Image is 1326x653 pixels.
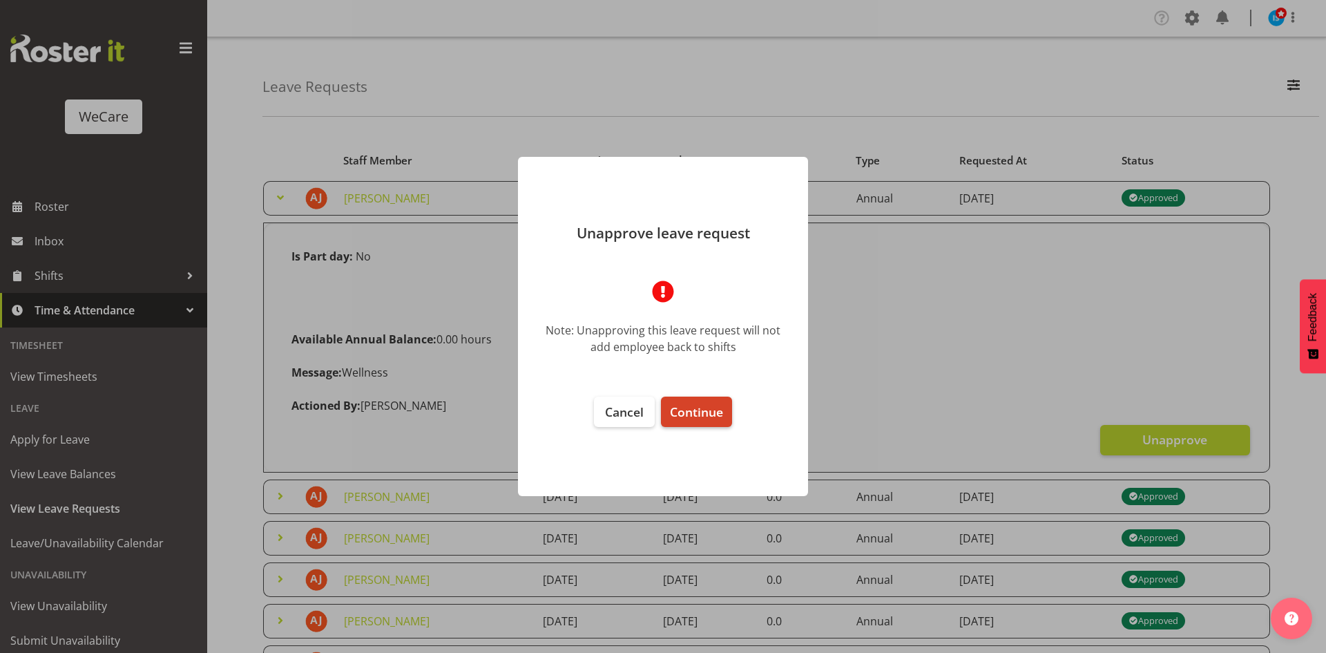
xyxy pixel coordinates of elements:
[1307,293,1319,341] span: Feedback
[670,404,723,420] span: Continue
[661,397,732,427] button: Continue
[539,322,787,355] div: Note: Unapproving this leave request will not add employee back to shifts
[605,404,644,420] span: Cancel
[1300,279,1326,373] button: Feedback - Show survey
[594,397,655,427] button: Cancel
[532,226,794,240] p: Unapprove leave request
[1285,612,1298,625] img: help-xxl-2.png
